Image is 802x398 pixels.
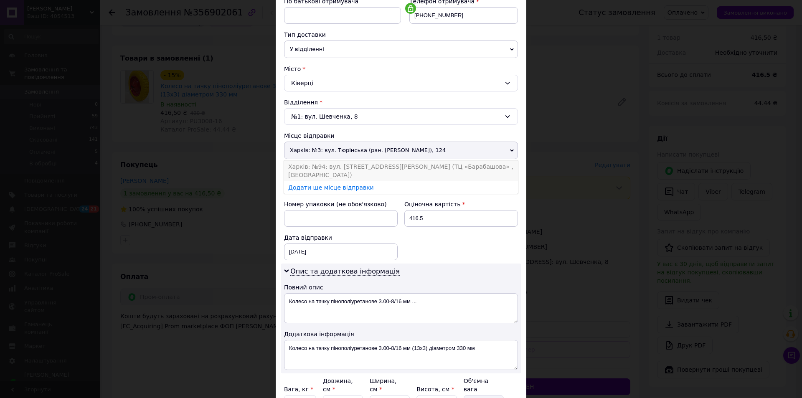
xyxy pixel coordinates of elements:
span: Тип доставки [284,31,326,38]
div: Місто [284,65,518,73]
a: Додати ще місце відправки [288,184,374,191]
textarea: Колесо на тачку пінополіуретанове 3.00-8/16 мм (13х3) діаметром 330 мм [284,340,518,370]
span: Опис та додаткова інформація [290,267,400,276]
textarea: Колесо на тачку пінополіуретанове 3.00-8/16 мм ... [284,293,518,323]
span: Місце відправки [284,132,335,139]
label: Висота, см [416,386,454,393]
label: Вага, кг [284,386,313,393]
div: Відділення [284,98,518,106]
div: Об'ємна вага [464,377,504,393]
div: Ківерці [284,75,518,91]
div: Номер упаковки (не обов'язково) [284,200,398,208]
input: +380 [409,7,518,24]
div: Оціночна вартість [404,200,518,208]
div: Повний опис [284,283,518,292]
span: Харків: №3: вул. Тюрінська (ран. [PERSON_NAME]), 124 [284,142,518,159]
label: Ширина, см [370,378,396,393]
span: У відділенні [284,41,518,58]
li: Харків: №94: вул. [STREET_ADDRESS][PERSON_NAME] (ТЦ «Барабашова» , [GEOGRAPHIC_DATA]) [284,160,518,181]
div: Додаткова інформація [284,330,518,338]
label: Довжина, см [323,378,353,393]
div: Дата відправки [284,233,398,242]
div: №1: вул. Шевченка, 8 [284,108,518,125]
